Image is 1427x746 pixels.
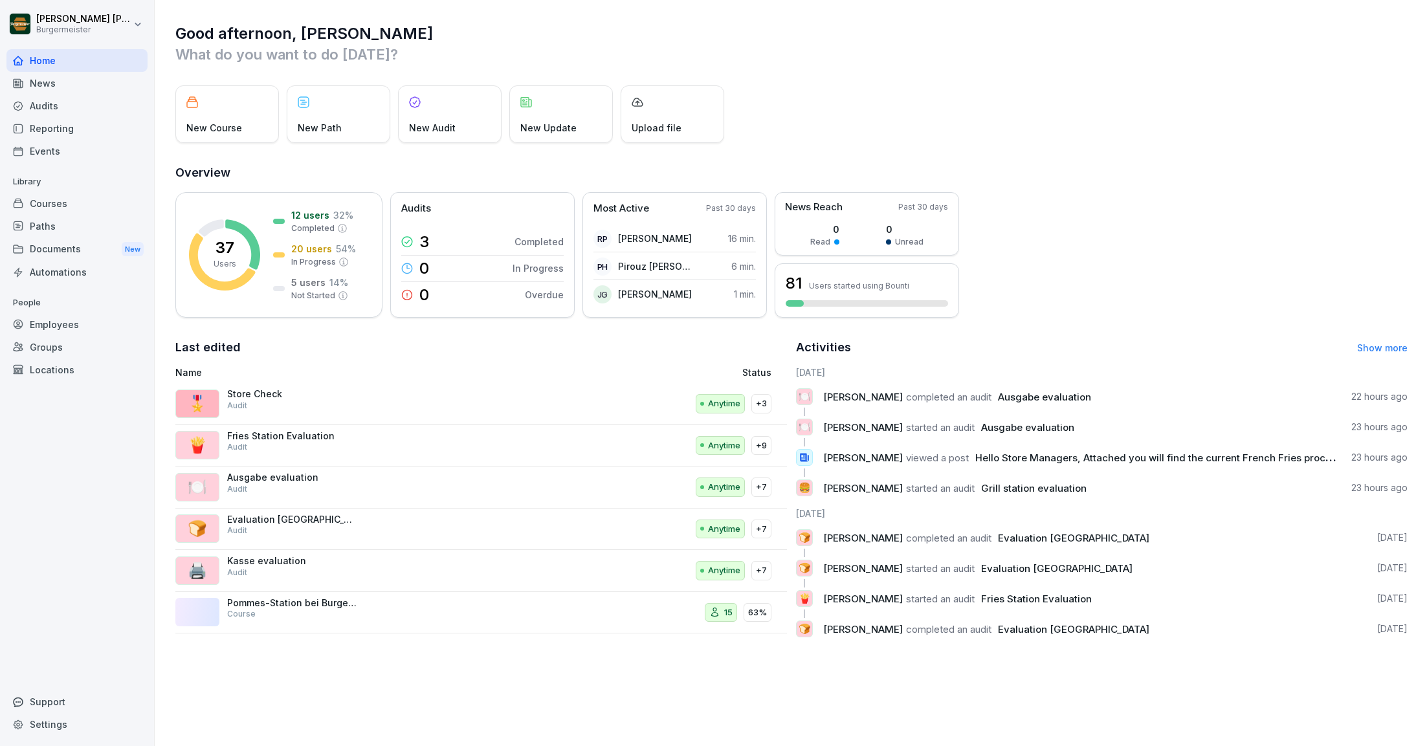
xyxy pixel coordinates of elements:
a: 🖨️Kasse evaluationAuditAnytime+7 [175,550,787,592]
p: [DATE] [1377,531,1408,544]
p: 🍽️ [188,476,207,499]
span: [PERSON_NAME] [823,421,903,433]
p: Anytime [708,564,740,577]
p: 15 [724,606,733,619]
p: Audit [227,483,247,495]
p: Anytime [708,397,740,410]
span: [PERSON_NAME] [823,532,903,544]
a: 🍟Fries Station EvaluationAuditAnytime+9 [175,425,787,467]
p: Pirouz [PERSON_NAME] [618,259,692,273]
p: Library [6,171,148,192]
a: 🍽️Ausgabe evaluationAuditAnytime+7 [175,466,787,509]
p: Fries Station Evaluation [227,430,357,442]
p: +3 [756,397,767,410]
p: 0 [419,261,429,276]
p: Most Active [593,201,649,216]
p: 23 hours ago [1351,451,1408,464]
a: Audits [6,94,148,117]
div: Documents [6,237,148,261]
p: 3 [419,234,429,250]
p: Course [227,608,256,620]
h2: Last edited [175,338,787,357]
p: New Path [298,121,342,135]
p: 🍞 [799,529,811,547]
span: viewed a post [906,452,969,464]
p: 23 hours ago [1351,481,1408,494]
p: [PERSON_NAME] [PERSON_NAME] [36,14,131,25]
span: Grill station evaluation [981,482,1087,494]
h6: [DATE] [796,507,1408,520]
p: Audit [227,525,247,536]
div: Support [6,690,148,713]
span: started an audit [906,593,975,605]
a: News [6,72,148,94]
p: +9 [756,439,767,452]
h6: [DATE] [796,366,1408,379]
p: 16 min. [728,232,756,245]
p: Burgermeister [36,25,131,34]
p: 63% [748,606,767,619]
p: People [6,292,148,313]
span: [PERSON_NAME] [823,482,903,494]
p: 12 users [291,208,329,222]
div: Settings [6,713,148,736]
div: PH [593,258,612,276]
p: 23 hours ago [1351,421,1408,433]
a: Pommes-Station bei Burgermeister®Course1563% [175,592,787,634]
p: +7 [756,481,767,494]
p: Upload file [632,121,681,135]
p: Past 30 days [706,203,756,214]
p: What do you want to do [DATE]? [175,44,1408,65]
a: DocumentsNew [6,237,148,261]
p: 🍞 [799,559,811,577]
h1: Good afternoon, [PERSON_NAME] [175,23,1408,44]
a: 🍞Evaluation [GEOGRAPHIC_DATA]AuditAnytime+7 [175,509,787,551]
p: 🍞 [188,517,207,540]
div: JG [593,285,612,303]
p: 🍟 [799,589,811,608]
p: 🖨️ [188,559,207,582]
div: New [122,242,144,257]
p: Audit [227,441,247,453]
p: Overdue [525,288,564,302]
p: Anytime [708,481,740,494]
a: Groups [6,336,148,358]
a: Automations [6,261,148,283]
p: 6 min. [731,259,756,273]
p: Audits [401,201,431,216]
a: 🎖️Store CheckAuditAnytime+3 [175,383,787,425]
p: Anytime [708,523,740,536]
span: Evaluation [GEOGRAPHIC_DATA] [998,532,1149,544]
span: Ausgabe evaluation [981,421,1074,433]
p: Not Started [291,290,335,302]
p: 🍞 [799,620,811,638]
p: Evaluation [GEOGRAPHIC_DATA] [227,514,357,525]
p: 🍽️ [799,418,811,436]
span: started an audit [906,421,975,433]
p: 14 % [329,276,348,289]
p: 0 [810,223,839,236]
p: 1 min. [734,287,756,301]
a: Reporting [6,117,148,140]
a: Home [6,49,148,72]
p: 22 hours ago [1351,390,1408,403]
p: +7 [756,564,767,577]
span: Evaluation [GEOGRAPHIC_DATA] [998,623,1149,635]
p: New Update [520,121,577,135]
p: New Audit [409,121,456,135]
div: Locations [6,358,148,381]
p: Users [214,258,236,270]
a: Events [6,140,148,162]
p: 37 [216,240,234,256]
div: RP [593,230,612,248]
p: Ausgabe evaluation [227,472,357,483]
span: [PERSON_NAME] [823,593,903,605]
h2: Activities [796,338,851,357]
p: Past 30 days [898,201,948,213]
p: 5 users [291,276,326,289]
span: started an audit [906,482,975,494]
